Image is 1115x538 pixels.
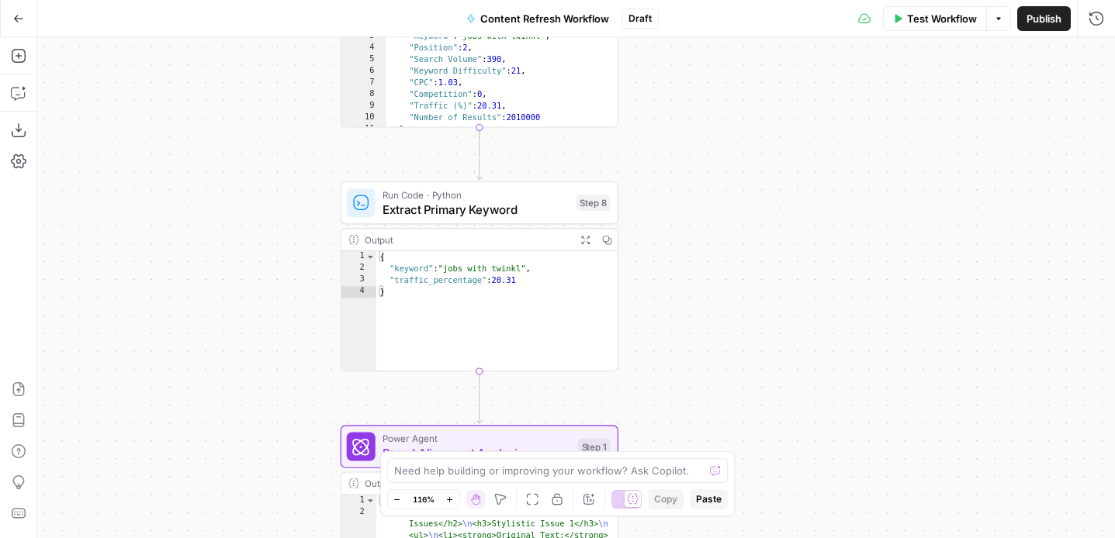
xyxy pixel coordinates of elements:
[383,431,571,445] span: Power Agent
[648,489,684,509] button: Copy
[383,444,571,462] span: Brand Alignment Analysis
[365,495,376,506] span: Toggle code folding, rows 1 through 3
[628,12,652,26] span: Draft
[341,31,386,43] div: 3
[341,124,386,136] div: 11
[907,11,977,26] span: Test Workflow
[457,6,618,31] button: Content Refresh Workflow
[341,43,386,54] div: 4
[365,233,570,247] div: Output
[341,66,386,78] div: 6
[690,489,728,509] button: Paste
[383,188,569,202] span: Run Code · Python
[476,128,482,180] g: Edge from step_7 to step_8
[696,492,722,506] span: Paste
[341,286,376,298] div: 4
[341,78,386,89] div: 7
[365,476,570,490] div: Output
[341,54,386,66] div: 5
[1017,6,1071,31] button: Publish
[1027,11,1061,26] span: Publish
[341,495,376,506] div: 1
[341,274,376,286] div: 3
[577,195,611,211] div: Step 8
[341,101,386,112] div: 9
[476,371,482,423] g: Edge from step_8 to step_1
[413,493,435,505] span: 116%
[341,181,618,371] div: Run Code · PythonExtract Primary KeywordStep 8Output{ "keyword":"jobs with twinkl", "traffic_perc...
[341,251,376,263] div: 1
[883,6,986,31] button: Test Workflow
[578,439,611,455] div: Step 1
[480,11,609,26] span: Content Refresh Workflow
[383,200,569,218] span: Extract Primary Keyword
[341,112,386,124] div: 10
[654,492,677,506] span: Copy
[341,263,376,274] div: 2
[341,89,386,101] div: 8
[365,251,376,263] span: Toggle code folding, rows 1 through 4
